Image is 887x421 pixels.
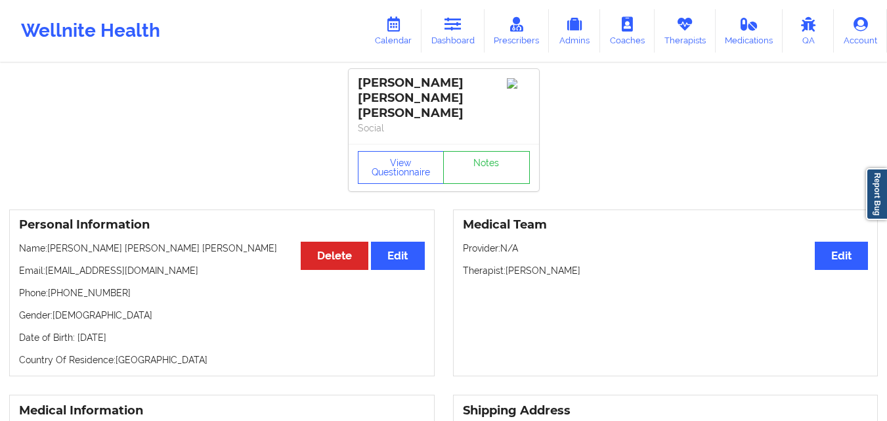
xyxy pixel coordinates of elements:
[19,286,425,299] p: Phone: [PHONE_NUMBER]
[19,309,425,322] p: Gender: [DEMOGRAPHIC_DATA]
[358,151,444,184] button: View Questionnaire
[19,264,425,277] p: Email: [EMAIL_ADDRESS][DOMAIN_NAME]
[365,9,422,53] a: Calendar
[301,242,368,270] button: Delete
[19,353,425,366] p: Country Of Residence: [GEOGRAPHIC_DATA]
[716,9,783,53] a: Medications
[19,403,425,418] h3: Medical Information
[600,9,655,53] a: Coaches
[358,122,530,135] p: Social
[463,264,869,277] p: Therapist: [PERSON_NAME]
[443,151,530,184] a: Notes
[422,9,485,53] a: Dashboard
[371,242,424,270] button: Edit
[19,242,425,255] p: Name: [PERSON_NAME] [PERSON_NAME] [PERSON_NAME]
[655,9,716,53] a: Therapists
[507,78,530,89] img: Image%2Fplaceholer-image.png
[463,242,869,255] p: Provider: N/A
[783,9,834,53] a: QA
[549,9,600,53] a: Admins
[815,242,868,270] button: Edit
[866,168,887,220] a: Report Bug
[19,331,425,344] p: Date of Birth: [DATE]
[19,217,425,233] h3: Personal Information
[463,403,869,418] h3: Shipping Address
[834,9,887,53] a: Account
[358,76,530,121] div: [PERSON_NAME] [PERSON_NAME] [PERSON_NAME]
[463,217,869,233] h3: Medical Team
[485,9,550,53] a: Prescribers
